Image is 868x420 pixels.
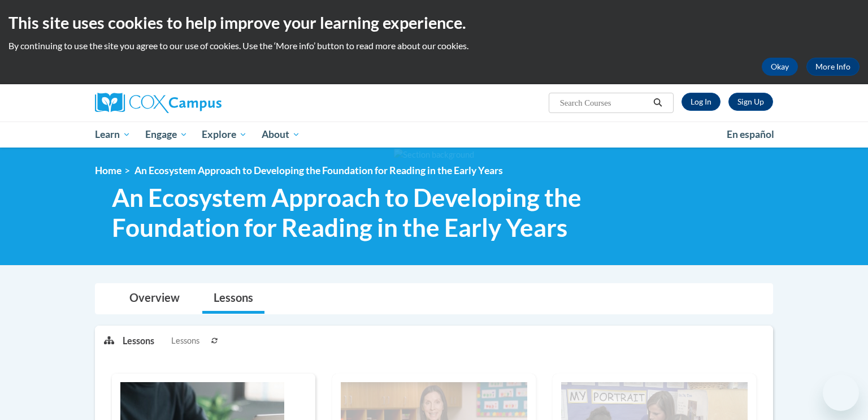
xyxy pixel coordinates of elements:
iframe: Button to launch messaging window [823,375,859,411]
a: Learn [88,122,138,148]
button: Search [649,96,666,110]
a: Log In [682,93,721,111]
p: By continuing to use the site you agree to our use of cookies. Use the ‘More info’ button to read... [8,40,860,52]
img: Section background [394,149,474,161]
div: Main menu [78,122,790,148]
a: Overview [118,284,191,314]
a: Explore [194,122,254,148]
p: Lessons [123,335,154,347]
span: Explore [202,128,247,141]
a: About [254,122,307,148]
span: Engage [145,128,188,141]
a: Register [728,93,773,111]
a: Cox Campus [95,93,310,113]
h2: This site uses cookies to help improve your learning experience. [8,11,860,34]
a: Lessons [202,284,264,314]
a: En español [719,123,782,146]
span: Learn [95,128,131,141]
a: Engage [138,122,195,148]
button: Okay [762,58,798,76]
span: An Ecosystem Approach to Developing the Foundation for Reading in the Early Years [112,183,617,243]
a: Home [95,164,121,176]
span: Lessons [171,335,199,347]
img: Cox Campus [95,93,222,113]
input: Search Courses [559,96,649,110]
span: An Ecosystem Approach to Developing the Foundation for Reading in the Early Years [134,164,503,176]
a: More Info [806,58,860,76]
span: En español [727,128,774,140]
span: About [262,128,300,141]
